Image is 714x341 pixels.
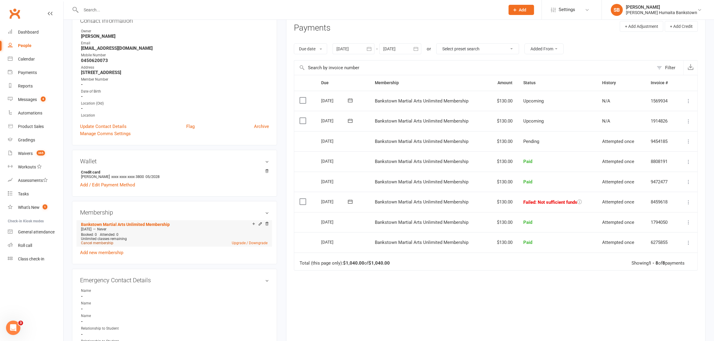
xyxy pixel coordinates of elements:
span: Unlimited classes remaining [81,237,127,241]
div: Roll call [18,243,32,248]
span: Attempted once [602,179,634,185]
span: Paid [523,179,532,185]
td: $130.00 [488,91,518,111]
td: $130.00 [488,232,518,253]
td: $130.00 [488,131,518,152]
a: Flag [186,123,195,130]
span: Upcoming [523,98,544,104]
strong: - [81,82,269,87]
span: 3 [18,321,23,325]
span: Upcoming [523,118,544,124]
div: [PERSON_NAME] Humaita Bankstown [626,10,697,15]
span: Bankstown Martial Arts Unlimited Membership [375,118,468,124]
div: — [79,227,269,232]
a: Gradings [8,133,63,147]
span: Attempted once [602,220,634,225]
div: Showing of payments [632,261,685,266]
div: [DATE] [321,156,349,166]
th: Membership [369,75,488,90]
div: General attendance [18,230,55,234]
td: $130.00 [488,111,518,131]
strong: [STREET_ADDRESS] [81,70,269,75]
span: Paid [523,220,532,225]
span: Failed [523,200,577,205]
a: Assessments [8,174,63,187]
div: Name [81,288,130,294]
a: Messages 4 [8,93,63,106]
a: Workouts [8,160,63,174]
span: 05/2028 [145,174,160,179]
div: What's New [18,205,40,210]
h3: Wallet [80,158,269,165]
span: Pending [523,139,539,144]
div: Owner [81,28,269,34]
span: Booked: 0 [81,233,97,237]
th: Invoice # [645,75,677,90]
th: Status [518,75,596,90]
strong: 8 [662,260,665,266]
span: Paid [523,159,532,164]
div: Dashboard [18,30,39,34]
div: Assessments [18,178,48,183]
span: xxxx xxxx xxxx 3800 [111,174,144,179]
h3: Emergency Contact Details [80,277,269,283]
a: What's New1 [8,201,63,214]
a: Waivers 365 [8,147,63,160]
span: Attempted once [602,240,634,245]
a: Bankstown Martial Arts Unlimited Membership [81,222,170,227]
span: 1 [43,204,47,209]
h3: Membership [80,209,269,216]
a: Reports [8,79,63,93]
div: Address [81,65,269,70]
div: Messages [18,97,37,102]
strong: - [81,94,269,99]
span: Never [97,227,106,231]
div: Waivers [18,151,33,156]
li: [PERSON_NAME] [80,169,269,180]
div: Reports [18,84,33,88]
div: Tasks [18,191,29,196]
div: [DATE] [321,237,349,247]
span: Bankstown Martial Arts Unlimited Membership [375,220,468,225]
strong: - [81,294,269,299]
div: [DATE] [321,217,349,227]
span: Bankstown Martial Arts Unlimited Membership [375,98,468,104]
span: 4 [41,96,46,102]
div: [DATE] [321,177,349,186]
div: Total (this page only): of [300,261,390,266]
div: Calendar [18,57,35,61]
td: $130.00 [488,192,518,212]
div: Class check-in [18,256,44,261]
span: Attempted once [602,139,634,144]
a: Cancel membership [81,241,113,245]
strong: 0450620073 [81,58,269,63]
input: Search by invoice number [294,61,654,75]
th: Amount [488,75,518,90]
a: Clubworx [7,6,22,21]
span: Bankstown Martial Arts Unlimited Membership [375,199,468,205]
iframe: Intercom live chat [6,321,20,335]
span: N/A [602,118,610,124]
div: Workouts [18,165,36,169]
span: Add [519,7,527,12]
strong: - [81,106,269,111]
div: Location (Old) [81,101,269,106]
div: Mobile Number [81,52,269,58]
span: N/A [602,98,610,104]
a: Tasks [8,187,63,201]
div: Location [81,113,269,118]
button: + Add Adjustment [620,21,663,32]
span: Attempted once [602,159,634,164]
button: Added From [524,43,564,54]
div: Gradings [18,138,35,142]
a: Calendar [8,52,63,66]
div: Filter [665,64,675,71]
a: Class kiosk mode [8,252,63,266]
div: [DATE] [321,197,349,206]
span: Attempted once [602,199,634,205]
a: Payments [8,66,63,79]
td: 1794050 [645,212,677,233]
a: Archive [254,123,269,130]
td: $130.00 [488,151,518,172]
div: Automations [18,111,42,115]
